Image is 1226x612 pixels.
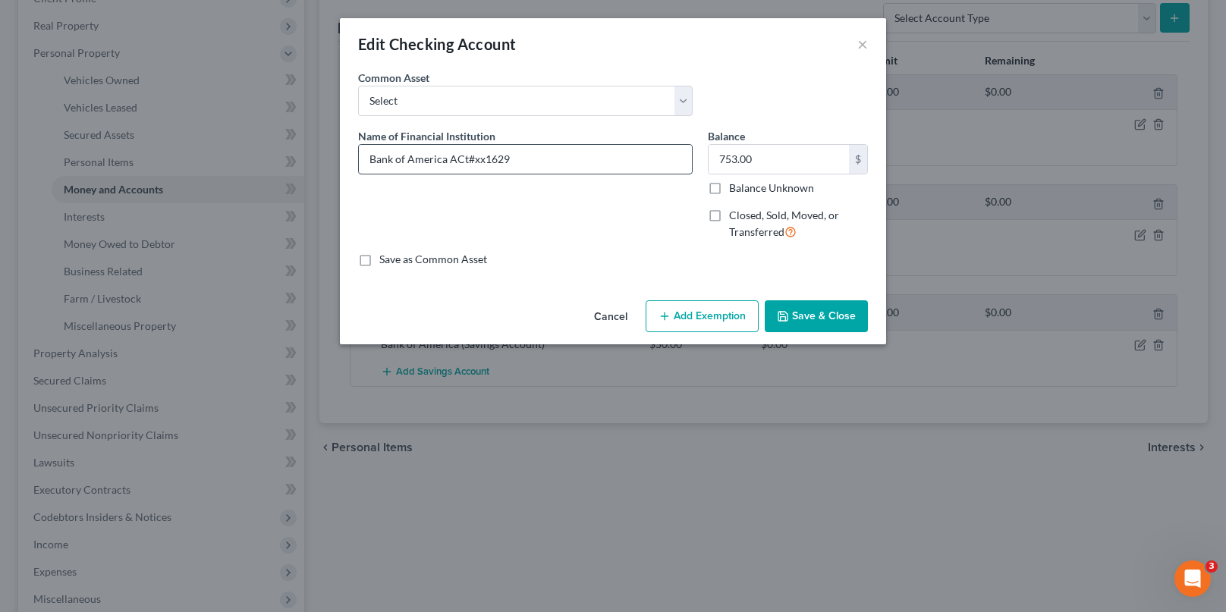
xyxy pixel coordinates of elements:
span: Closed, Sold, Moved, or Transferred [729,209,839,238]
input: 0.00 [709,145,849,174]
label: Common Asset [358,70,429,86]
button: Cancel [582,302,640,332]
div: Edit Checking Account [358,33,516,55]
label: Save as Common Asset [379,252,487,267]
button: Add Exemption [646,300,759,332]
span: Name of Financial Institution [358,130,495,143]
iframe: Intercom live chat [1174,560,1211,597]
input: Enter name... [359,145,692,174]
label: Balance [708,128,745,144]
div: $ [849,145,867,174]
button: Save & Close [765,300,868,332]
label: Balance Unknown [729,180,814,196]
button: × [857,35,868,53]
span: 3 [1206,560,1218,573]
